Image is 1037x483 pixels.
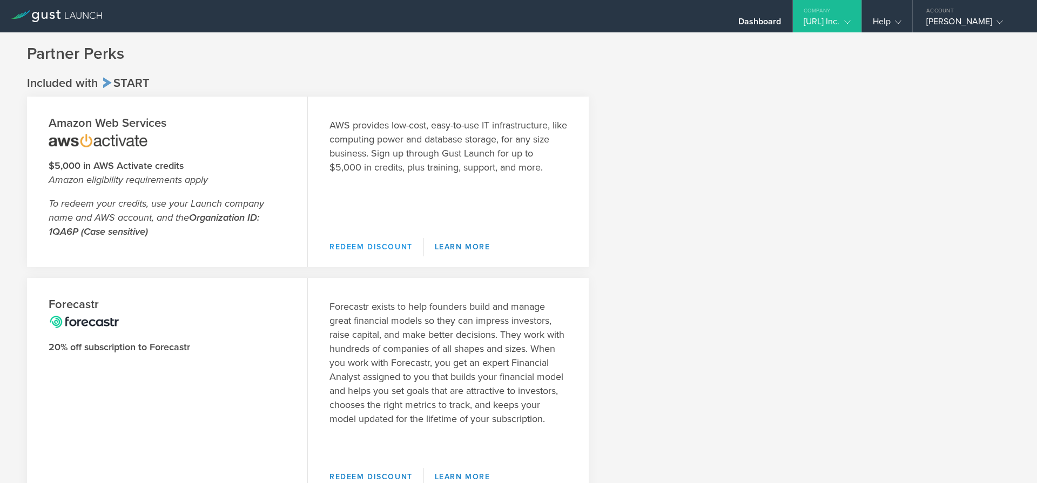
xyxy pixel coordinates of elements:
p: AWS provides low-cost, easy-to-use IT infrastructure, like computing power and database storage, ... [329,118,567,174]
p: Forecastr exists to help founders build and manage great financial models so they can impress inv... [329,300,567,426]
img: forecastr-logo [49,312,120,329]
span: Start [101,76,150,90]
img: amazon-web-services-logo [49,131,147,147]
em: Amazon eligibility requirements apply [49,174,208,186]
a: Learn More [424,238,501,256]
div: Help [873,16,901,32]
iframe: Chat Widget [983,431,1037,483]
div: Dashboard [738,16,782,32]
strong: 20% off subscription to Forecastr [49,341,190,353]
div: [URL] Inc. [804,16,851,32]
em: To redeem your credits, use your Launch company name and AWS account, and the [49,198,264,237]
h2: Amazon Web Services [49,115,286,131]
h1: Partner Perks [27,43,1010,65]
a: Redeem Discount [329,238,424,256]
div: [PERSON_NAME] [926,16,1018,32]
span: Included with [27,76,98,90]
strong: $5,000 in AWS Activate credits [49,160,184,172]
h2: Forecastr [49,297,286,312]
